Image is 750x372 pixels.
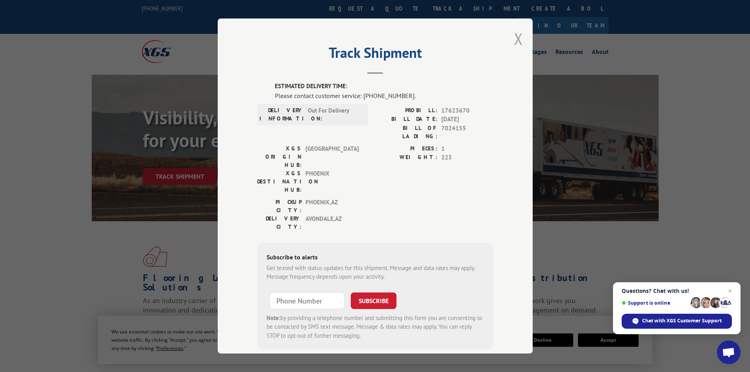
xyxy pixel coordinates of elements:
span: 17623670 [441,106,493,115]
strong: Note: [267,314,280,322]
span: Close chat [725,286,735,296]
span: PHOENIX , AZ [306,198,359,215]
span: Out For Delivery [308,106,361,123]
h2: Track Shipment [257,47,493,62]
div: Please contact customer service: [PHONE_NUMBER]. [275,91,493,100]
div: Subscribe to alerts [267,252,484,264]
label: WEIGHT: [375,153,437,162]
div: by providing a telephone number and submitting this form you are consenting to be contacted by SM... [267,314,484,341]
label: PIECES: [375,144,437,154]
span: Support is online [622,300,688,306]
span: 7024155 [441,124,493,141]
span: Chat with XGS Customer Support [642,317,722,324]
span: AVONDALE , AZ [306,215,359,231]
label: PICKUP CITY: [257,198,302,215]
label: PROBILL: [375,106,437,115]
span: PHOENIX [306,169,359,194]
input: Phone Number [270,292,344,309]
span: 1 [441,144,493,154]
label: BILL OF LADING: [375,124,437,141]
label: ESTIMATED DELIVERY TIME: [275,82,493,91]
label: BILL DATE: [375,115,437,124]
label: XGS DESTINATION HUB: [257,169,302,194]
button: SUBSCRIBE [351,292,396,309]
button: Close modal [514,28,523,49]
span: Questions? Chat with us! [622,288,732,294]
span: 223 [441,153,493,162]
div: Open chat [717,341,741,364]
span: [DATE] [441,115,493,124]
span: [GEOGRAPHIC_DATA] [306,144,359,169]
label: DELIVERY INFORMATION: [259,106,304,123]
div: Chat with XGS Customer Support [622,314,732,329]
label: DELIVERY CITY: [257,215,302,231]
div: Get texted with status updates for this shipment. Message and data rates may apply. Message frequ... [267,264,484,281]
label: XGS ORIGIN HUB: [257,144,302,169]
